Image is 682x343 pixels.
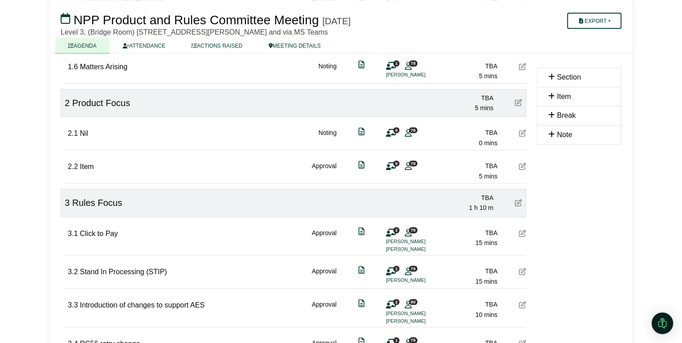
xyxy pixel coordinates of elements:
[312,161,337,181] div: Approval
[65,198,70,208] span: 3
[409,337,417,343] span: 79
[322,16,350,27] div: [DATE]
[557,111,576,119] span: Break
[434,266,497,276] div: TBA
[393,160,399,166] span: 0
[68,268,78,276] span: 3.2
[475,311,497,318] span: 10 mins
[178,38,255,53] a: ACTIONS RAISED
[479,173,497,180] span: 5 mins
[434,61,497,71] div: TBA
[386,245,453,253] li: [PERSON_NAME]
[475,278,497,285] span: 15 mins
[72,98,130,108] span: Product Focus
[393,337,399,343] span: 1
[386,238,453,245] li: [PERSON_NAME]
[68,163,78,170] span: 2.2
[651,312,673,334] div: Open Intercom Messenger
[475,239,497,246] span: 15 mins
[409,127,417,133] span: 78
[312,266,337,286] div: Approval
[256,38,334,53] a: MEETING DETAILS
[386,276,453,284] li: [PERSON_NAME]
[68,230,78,237] span: 3.1
[312,299,337,325] div: Approval
[80,268,167,276] span: Stand In Processing (STIP)
[74,13,319,27] span: NPP Product and Rules Committee Meeting
[434,299,497,309] div: TBA
[430,193,493,203] div: TBA
[68,63,78,71] span: 1.6
[409,160,417,166] span: 78
[475,104,493,111] span: 5 mins
[434,161,497,171] div: TBA
[61,28,328,36] span: Level 3, (Bridge Room) [STREET_ADDRESS][PERSON_NAME] and via MS Teams
[80,63,128,71] span: Matters Arising
[68,129,78,137] span: 2.1
[386,317,453,325] li: [PERSON_NAME]
[312,228,337,254] div: Approval
[434,228,497,238] div: TBA
[393,60,399,66] span: 1
[557,93,571,100] span: Item
[409,227,417,233] span: 78
[393,299,399,305] span: 2
[393,127,399,133] span: 0
[80,163,94,170] span: Item
[319,128,337,148] div: Noting
[409,299,417,305] span: 80
[479,139,497,147] span: 0 mins
[80,230,118,237] span: Click to Pay
[469,204,493,211] span: 1 h 10 m
[557,131,572,138] span: Note
[430,93,493,103] div: TBA
[557,73,580,81] span: Section
[479,72,497,80] span: 5 mins
[80,301,205,309] span: Introduction of changes to support AES
[393,227,399,233] span: 2
[409,60,417,66] span: 78
[68,301,78,309] span: 3.3
[567,13,621,29] button: Export
[72,198,122,208] span: Rules Focus
[55,38,110,53] a: AGENDA
[386,71,453,79] li: [PERSON_NAME]
[393,266,399,272] span: 1
[80,129,89,137] span: Nil
[409,266,417,272] span: 79
[110,38,178,53] a: ATTENDANCE
[386,310,453,317] li: [PERSON_NAME]
[319,61,337,81] div: Noting
[65,98,70,108] span: 2
[434,128,497,138] div: TBA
